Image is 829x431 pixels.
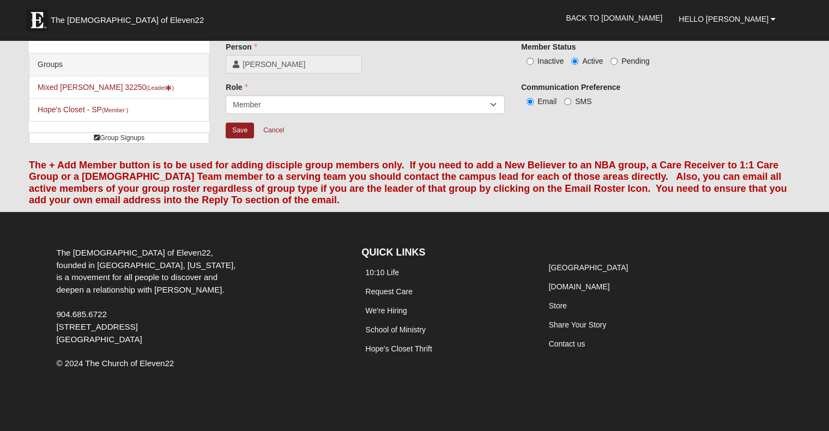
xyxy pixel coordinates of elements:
[549,282,610,291] a: [DOMAIN_NAME]
[537,57,564,65] span: Inactive
[38,83,174,92] a: Mixed [PERSON_NAME] 32250(Leader)
[621,57,649,65] span: Pending
[549,301,567,310] a: Store
[521,41,576,52] label: Member Status
[571,58,578,65] input: Active
[29,132,209,144] a: Group Signups
[527,98,534,105] input: Email
[670,5,784,33] a: Hello [PERSON_NAME]
[361,247,528,259] h4: QUICK LINKS
[365,287,412,296] a: Request Care
[243,59,355,70] span: [PERSON_NAME]
[549,320,607,329] a: Share Your Story
[521,82,620,93] label: Communication Preference
[29,53,209,76] div: Groups
[51,15,204,26] span: The [DEMOGRAPHIC_DATA] of Eleven22
[48,247,251,346] div: The [DEMOGRAPHIC_DATA] of Eleven22, founded in [GEOGRAPHIC_DATA], [US_STATE], is a movement for a...
[29,160,787,206] font: The + Add Member button is to be used for adding disciple group members only. If you need to add ...
[564,98,571,105] input: SMS
[102,107,128,113] small: (Member )
[365,306,407,315] a: We're Hiring
[226,82,247,93] label: Role
[226,123,254,138] input: Alt+s
[527,58,534,65] input: Inactive
[56,335,142,344] span: [GEOGRAPHIC_DATA]
[549,339,585,348] a: Contact us
[365,268,399,277] a: 10:10 Life
[38,105,128,114] a: Hope's Closet - SP(Member )
[610,58,618,65] input: Pending
[679,15,769,23] span: Hello [PERSON_NAME]
[56,359,174,368] span: © 2024 The Church of Eleven22
[146,84,174,91] small: (Leader )
[256,122,291,139] a: Cancel
[21,4,239,31] a: The [DEMOGRAPHIC_DATA] of Eleven22
[365,325,425,334] a: School of Ministry
[558,4,670,32] a: Back to [DOMAIN_NAME]
[26,9,48,31] img: Eleven22 logo
[365,344,432,353] a: Hope's Closet Thrift
[575,97,591,106] span: SMS
[549,263,628,272] a: [GEOGRAPHIC_DATA]
[582,57,603,65] span: Active
[537,97,556,106] span: Email
[226,41,257,52] label: Person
